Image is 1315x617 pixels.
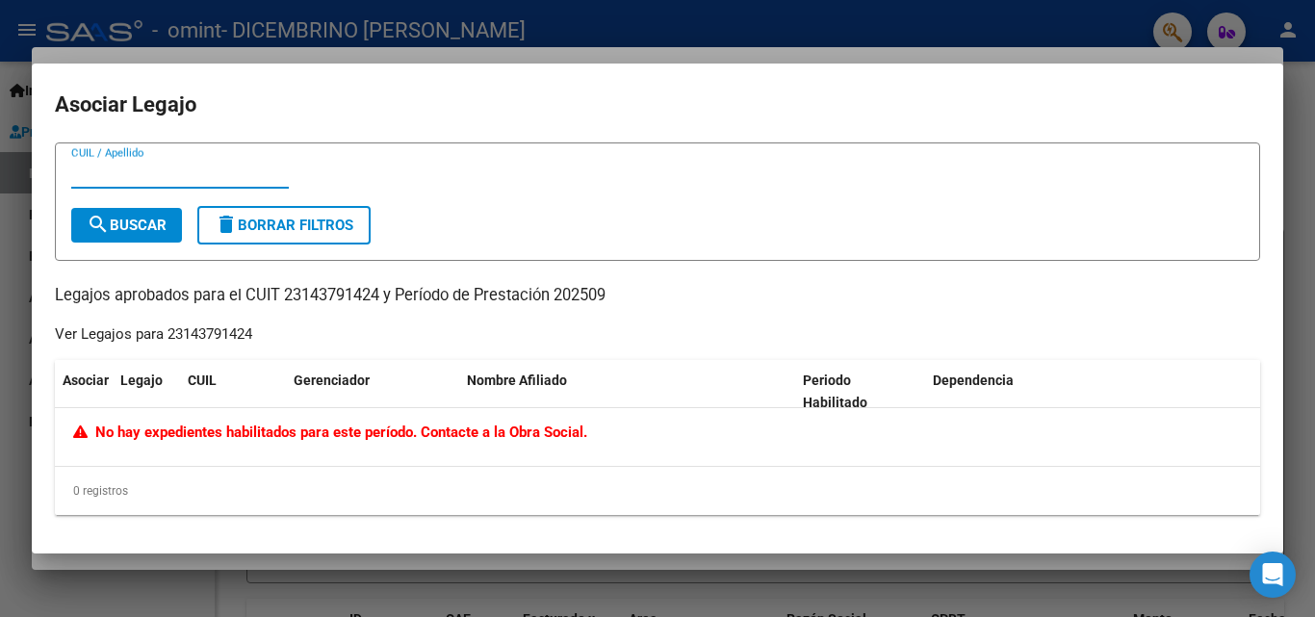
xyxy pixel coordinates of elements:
span: Dependencia [933,373,1014,388]
mat-icon: delete [215,213,238,236]
button: Borrar Filtros [197,206,371,244]
span: Legajo [120,373,163,388]
span: Gerenciador [294,373,370,388]
datatable-header-cell: Dependencia [925,360,1261,424]
datatable-header-cell: Legajo [113,360,180,424]
span: Asociar [63,373,109,388]
datatable-header-cell: Asociar [55,360,113,424]
button: Buscar [71,208,182,243]
div: 0 registros [55,467,1260,515]
span: No hay expedientes habilitados para este período. Contacte a la Obra Social. [73,424,587,441]
span: Periodo Habilitado [803,373,867,410]
datatable-header-cell: Periodo Habilitado [795,360,925,424]
span: CUIL [188,373,217,388]
datatable-header-cell: CUIL [180,360,286,424]
p: Legajos aprobados para el CUIT 23143791424 y Período de Prestación 202509 [55,284,1260,308]
datatable-header-cell: Gerenciador [286,360,459,424]
div: Open Intercom Messenger [1250,552,1296,598]
h2: Asociar Legajo [55,87,1260,123]
mat-icon: search [87,213,110,236]
span: Borrar Filtros [215,217,353,234]
datatable-header-cell: Nombre Afiliado [459,360,795,424]
span: Buscar [87,217,167,234]
div: Ver Legajos para 23143791424 [55,323,252,346]
span: Nombre Afiliado [467,373,567,388]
